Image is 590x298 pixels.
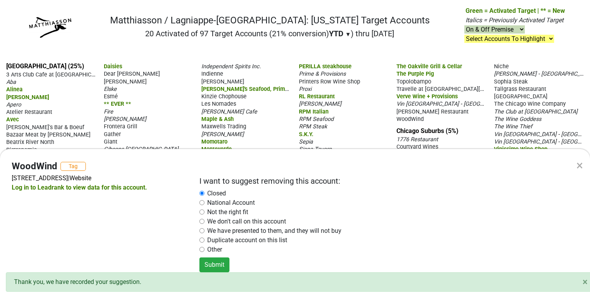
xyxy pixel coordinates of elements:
button: Tag [60,162,86,171]
label: Duplicate account on this list [207,236,287,245]
h2: I want to suggest removing this account: [199,176,563,186]
label: Closed [207,189,226,198]
label: Not the right fit [207,208,248,217]
h4: WoodWind [12,161,57,172]
div: × [576,156,583,175]
label: We have presented to them, and they will not buy [207,226,341,236]
a: Website [69,174,91,182]
label: Other [207,245,222,254]
a: Log in to Leadrank to view data for this account. [12,184,147,191]
span: × [583,277,588,287]
label: We don't call on this account [207,217,286,226]
button: Submit [199,257,229,272]
span: | [68,174,69,182]
a: [STREET_ADDRESS] [12,174,68,182]
label: National Account [207,198,255,208]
